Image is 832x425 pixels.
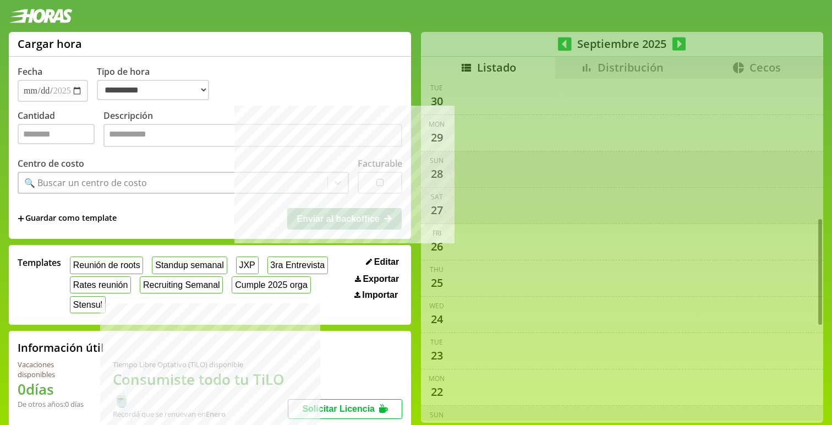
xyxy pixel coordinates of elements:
button: Cumple 2025 orga [232,276,310,293]
input: Cantidad [18,124,95,144]
button: Solicitar Licencia [288,399,402,419]
div: De otros años: 0 días [18,399,86,409]
div: Vacaciones disponibles [18,359,86,379]
button: Stensul [70,296,106,313]
button: Reunión de roots [70,257,143,274]
span: Templates [18,257,61,269]
div: Recordá que se renuevan en [113,409,288,419]
b: Enero [206,409,226,419]
button: Recruiting Semanal [140,276,223,293]
span: +Guardar como template [18,212,117,225]
button: Exportar [352,274,402,285]
button: Rates reunión [70,276,131,293]
h1: 0 días [18,379,86,399]
textarea: Descripción [103,124,402,147]
img: logotipo [9,9,73,23]
span: + [18,212,24,225]
span: Importar [362,290,398,300]
button: 3ra Entrevista [267,257,328,274]
div: 🔍 Buscar un centro de costo [24,177,147,189]
h1: Consumiste todo tu TiLO 🍵 [113,369,288,409]
label: Descripción [103,110,402,150]
h2: Información útil [18,340,104,355]
h1: Cargar hora [18,36,82,51]
button: Standup semanal [152,257,227,274]
button: JXP [236,257,259,274]
label: Centro de costo [18,157,84,170]
select: Tipo de hora [97,80,209,100]
div: Tiempo Libre Optativo (TiLO) disponible [113,359,288,369]
span: Solicitar Licencia [302,404,375,413]
label: Tipo de hora [97,66,218,102]
label: Fecha [18,66,42,78]
label: Cantidad [18,110,103,150]
span: Exportar [363,274,399,284]
button: Editar [363,257,402,268]
span: Editar [374,257,399,267]
label: Facturable [358,157,402,170]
